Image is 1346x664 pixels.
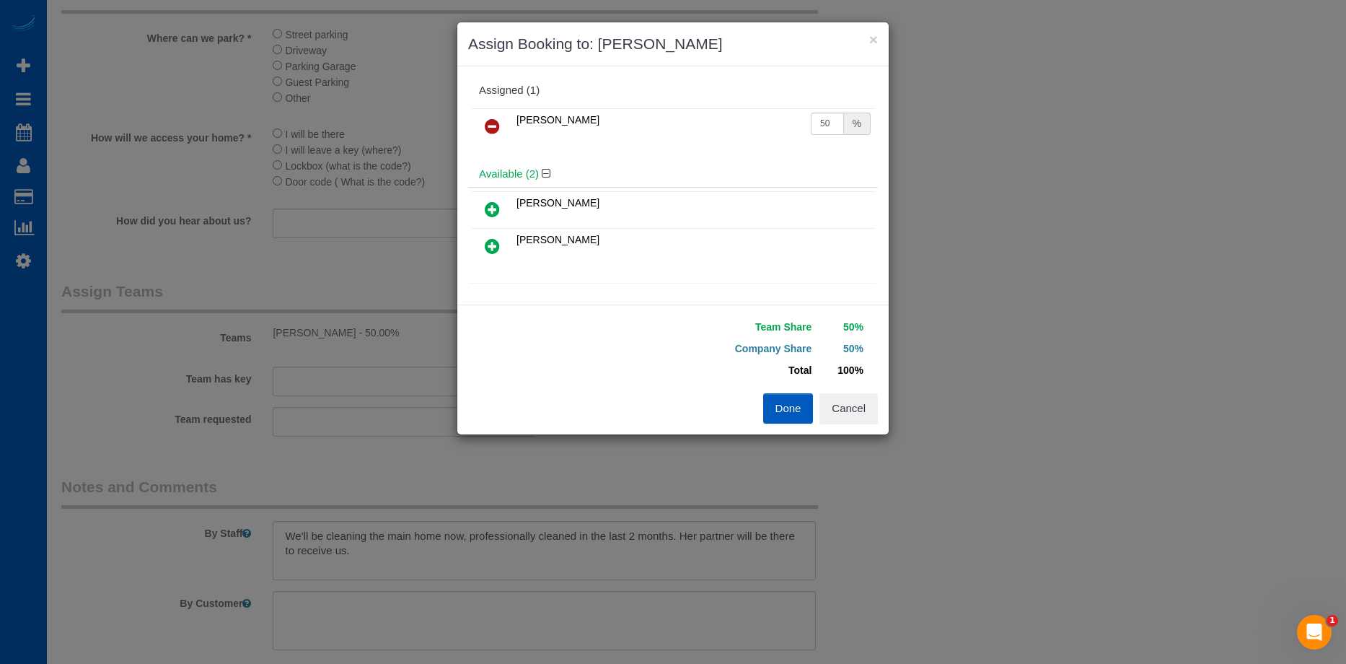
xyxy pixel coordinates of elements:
[479,84,867,97] div: Assigned (1)
[684,359,815,381] td: Total
[479,168,867,180] h4: Available (2)
[516,234,599,245] span: [PERSON_NAME]
[869,32,878,47] button: ×
[815,359,867,381] td: 100%
[819,393,878,424] button: Cancel
[468,33,878,55] h3: Assign Booking to: [PERSON_NAME]
[763,393,814,424] button: Done
[1327,615,1338,626] span: 1
[844,113,871,135] div: %
[815,338,867,359] td: 50%
[516,114,599,126] span: [PERSON_NAME]
[684,316,815,338] td: Team Share
[516,197,599,209] span: [PERSON_NAME]
[684,338,815,359] td: Company Share
[1297,615,1332,650] iframe: Intercom live chat
[815,316,867,338] td: 50%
